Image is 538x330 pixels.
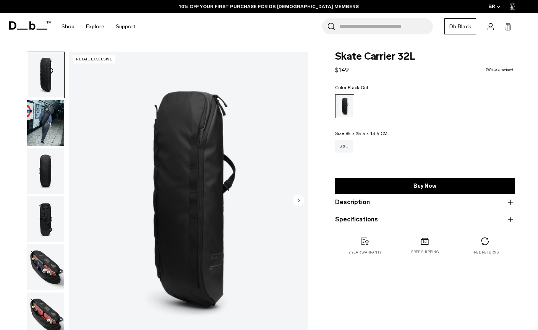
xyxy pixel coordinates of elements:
[335,215,515,224] button: Specifications
[27,148,65,195] button: Skate Carrier 32L Black Out
[486,68,513,72] a: Write a review
[27,100,65,146] button: Skate Carrier 32L Black Out
[27,244,65,291] button: Skate Carrier 32L Black Out
[348,250,381,255] p: 2 year warranty
[27,196,65,242] button: Skate Carrier 32L Black Out
[27,244,64,290] img: Skate Carrier 32L Black Out
[27,100,64,146] img: Skate Carrier 32L Black Out
[27,52,65,98] button: Skate Carrier 32L Black Out
[179,3,359,10] a: 10% OFF YOUR FIRST PURCHASE FOR DB [DEMOGRAPHIC_DATA] MEMBERS
[345,131,388,136] span: 85 x 25.5 x 13.5 CM
[444,18,476,34] a: Db Black
[86,13,104,40] a: Explore
[56,13,141,40] nav: Main Navigation
[335,52,515,62] span: Skate Carrier 32L
[472,250,499,255] p: Free returns
[62,13,75,40] a: Shop
[335,66,349,73] span: $149
[27,148,64,194] img: Skate Carrier 32L Black Out
[411,249,439,255] p: Free shipping
[335,198,515,207] button: Description
[27,196,64,242] img: Skate Carrier 32L Black Out
[293,195,304,208] button: Next slide
[116,13,135,40] a: Support
[335,140,353,153] a: 32L
[335,94,354,118] a: Black Out
[348,85,368,90] span: Black Out
[73,55,115,63] p: retail exclusive
[335,131,388,136] legend: Size:
[335,85,369,90] legend: Color:
[27,52,64,98] img: Skate Carrier 32L Black Out
[335,178,515,194] a: Buy Now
